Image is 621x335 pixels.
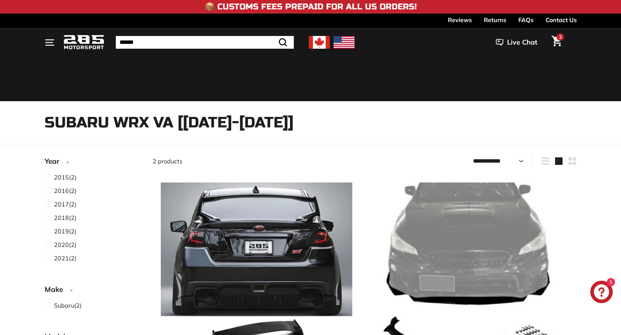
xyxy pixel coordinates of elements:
[153,157,365,166] div: 2 products
[45,114,577,131] h1: Subaru WRX VA [[DATE]-[DATE]]
[45,282,141,301] button: Make
[45,284,69,295] span: Make
[45,156,65,167] span: Year
[54,200,76,209] span: (2)
[54,186,76,195] span: (2)
[518,13,534,26] a: FAQs
[448,13,472,26] a: Reviews
[54,241,69,248] span: 2020
[116,36,294,49] input: Search
[54,187,69,194] span: 2016
[54,213,76,222] span: (2)
[507,37,537,47] span: Live Chat
[559,34,562,40] span: 2
[54,173,69,181] span: 2015
[54,254,69,262] span: 2021
[54,240,76,249] span: (2)
[54,173,76,182] span: (2)
[54,302,74,309] span: Subaru
[54,214,69,221] span: 2018
[588,281,615,305] inbox-online-store-chat: Shopify online store chat
[547,30,566,55] a: Cart
[205,2,417,11] h4: 📦 Customs Fees Prepaid for All US Orders!
[54,200,69,208] span: 2017
[486,33,547,52] button: Live Chat
[63,34,105,51] img: Logo_285_Motorsport_areodynamics_components
[546,13,577,26] a: Contact Us
[54,301,82,310] span: (2)
[54,254,76,263] span: (2)
[54,227,69,235] span: 2019
[484,13,506,26] a: Returns
[45,154,141,172] button: Year
[54,227,76,236] span: (2)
